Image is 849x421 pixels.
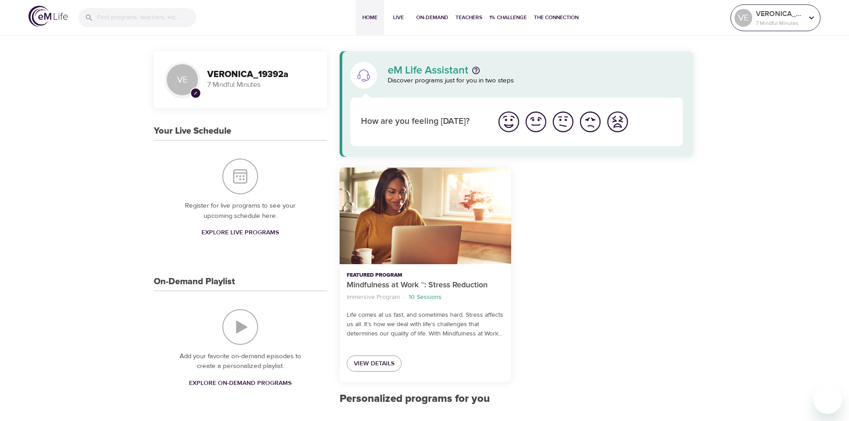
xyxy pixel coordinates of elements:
button: I'm feeling ok [550,108,577,135]
p: eM Life Assistant [388,65,468,76]
p: Immersive Program [347,293,400,302]
span: Home [359,13,381,22]
img: good [524,110,548,134]
button: I'm feeling worst [604,108,631,135]
p: Register for live programs to see your upcoming schedule here. [172,201,309,221]
span: Explore On-Demand Programs [189,378,291,389]
p: Featured Program [347,271,504,279]
span: The Connection [534,13,578,22]
a: View Details [347,356,402,372]
button: Mindfulness at Work ™: Stress Reduction [340,168,511,264]
p: 7 Mindful Minutes [207,80,316,90]
img: worst [605,110,630,134]
button: I'm feeling good [522,108,550,135]
input: Find programs, teachers, etc... [97,8,196,27]
a: Explore On-Demand Programs [185,375,295,392]
p: Add your favorite on-demand episodes to create a personalized playlist. [172,352,309,372]
button: I'm feeling bad [577,108,604,135]
img: Your Live Schedule [222,159,258,194]
span: 1% Challenge [489,13,527,22]
p: Mindfulness at Work ™: Stress Reduction [347,279,504,291]
h3: Your Live Schedule [154,126,231,136]
p: 10 Sessions [409,293,442,302]
button: I'm feeling great [495,108,522,135]
a: Explore Live Programs [198,225,283,241]
img: ok [551,110,575,134]
h3: VERONICA_19392a [207,69,316,80]
p: 7 Mindful Minutes [756,19,803,27]
div: VE [164,62,200,98]
span: Explore Live Programs [201,227,279,238]
span: On-Demand [416,13,448,22]
span: Live [388,13,409,22]
nav: breadcrumb [347,291,504,303]
img: On-Demand Playlist [222,309,258,345]
span: Teachers [455,13,482,22]
h3: On-Demand Playlist [154,277,235,287]
span: View Details [354,358,394,369]
div: VE [734,9,752,27]
iframe: Button to launch messaging window [813,385,842,414]
p: VERONICA_19392a [756,8,803,19]
h2: Personalized programs for you [340,392,694,405]
img: great [496,110,521,134]
p: How are you feeling [DATE]? [361,115,484,128]
img: logo [29,6,68,27]
img: eM Life Assistant [357,68,371,82]
p: Discover programs just for you in two steps [388,76,683,86]
img: bad [578,110,603,134]
li: · [403,291,405,303]
p: Life comes at us fast, and sometimes hard. Stress affects us all. It’s how we deal with life’s ch... [347,311,504,339]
